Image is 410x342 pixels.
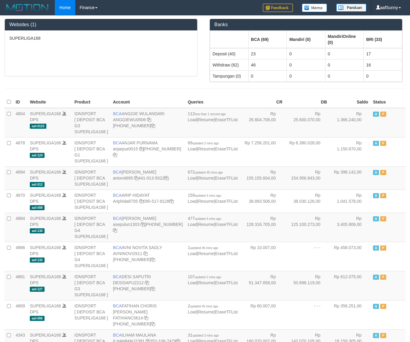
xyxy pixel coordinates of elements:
a: FATIHANC0614 [113,316,143,320]
a: Copy 0955178128 to clipboard [169,199,174,204]
a: Copy DESISAPU2212 to clipboard [145,280,149,285]
td: Rp 50.898.119,00 [285,271,329,300]
span: | | [188,303,238,314]
td: DPS [27,189,72,213]
p: SUPERLIGA168 [9,35,193,41]
th: CR [240,96,285,108]
a: Copy anton4695 to clipboard [134,176,138,180]
td: Rp 128.316.705,00 [240,213,285,242]
th: Group: activate to sort column ascending [248,31,287,48]
span: Active [373,245,379,251]
span: Paused [380,245,386,251]
td: Rp 125.100.273,00 [285,213,329,242]
td: 0 [287,48,325,60]
span: Paused [380,170,386,175]
td: Rp 25.600.070,00 [285,108,329,137]
td: 4881 [13,271,27,300]
span: updated 4 mins ago [195,217,221,220]
td: DPS [27,108,72,137]
span: 477 [188,216,221,221]
td: Rp 6.380.028,00 [285,137,329,166]
span: BCA [113,170,122,174]
td: IDNSPORT [ DEPOSIT BCA G3 SUPERLIGA168 ] [72,271,110,300]
th: Status [371,96,405,108]
a: EraseTFList [215,176,238,180]
a: Load [188,117,197,122]
span: Paused [380,333,386,338]
span: Paused [380,275,386,280]
a: Copy AVNINOVI2911 to clipboard [143,251,148,256]
span: Active [373,170,379,175]
span: 2 [188,303,218,308]
span: 112 [188,111,226,116]
td: Rp 38.030.126,00 [285,189,329,213]
td: 4878 [13,137,27,166]
td: Rp 398.142,00 [329,166,371,189]
td: Rp 10.007,00 [240,242,285,271]
a: Copy anjarpur0015 to clipboard [139,146,143,151]
a: anjarpur0015 [113,146,138,151]
img: MOTION_logo.png [5,3,50,12]
span: aaf-0125 [30,124,46,129]
td: Withdraw (62) [210,59,249,70]
td: DPS [27,213,72,242]
th: Queries [185,96,240,108]
td: - - - [285,242,329,271]
td: IDNSPORT [ DEPOSIT BCA SUPERLIGA168 ] [72,300,110,329]
th: Website [27,96,72,108]
a: Resume [198,251,214,256]
a: Resume [198,176,214,180]
td: [PERSON_NAME] 441-013-5022 [110,166,185,189]
span: Paused [380,193,386,198]
td: 46 [248,59,287,70]
td: Rp 60.007,00 [240,300,285,329]
td: 4894 [13,166,27,189]
h3: Banks [214,22,398,27]
td: Rp 1.366.240,00 [329,108,371,137]
span: aaf-130 [30,228,45,233]
span: aaf-012 [30,182,45,187]
td: Rp 155.155.604,00 [240,166,285,189]
a: Copy 4410135022 to clipboard [164,176,169,180]
a: Copy 4062280453 to clipboard [151,286,155,291]
a: Copy ANGGIEWU0506 to clipboard [147,117,151,122]
th: Account [110,96,185,108]
td: 0 [325,48,364,60]
a: Resume [198,222,214,227]
a: Load [188,146,197,151]
span: Active [373,112,379,117]
a: EraseTFList [215,280,238,285]
span: 69 [188,140,219,145]
td: 4886 [13,242,27,271]
td: DPS [27,137,72,166]
td: IDNSPORT [ DEPOSIT BCA SUPERLIGA168 ] [72,166,110,189]
td: Rp 1.150.670,00 [329,137,371,166]
td: DESI SAPUTRI [PHONE_NUMBER] [110,271,185,300]
img: Feedback.jpg [263,4,293,12]
a: AVNINOVI2911 [113,251,142,256]
span: Active [373,216,379,221]
td: 0 [287,70,325,82]
a: Ariphida8705 [113,199,138,204]
td: FATIHAN CHORIS [PERSON_NAME] [PHONE_NUMBER] [110,300,185,329]
td: IDNSPORT [ DEPOSIT BCA G3 SUPERLIGA168 ] [72,108,110,137]
a: Copy 4062213373 to clipboard [151,123,155,128]
td: IDNSPORT [ DEPOSIT BCA G4 SUPERLIGA168 ] [72,213,110,242]
span: aaf-132 [30,257,45,263]
a: Load [188,251,197,256]
td: 4804 [13,108,27,137]
a: Copy 4062281727 to clipboard [151,322,155,326]
span: Active [373,141,379,146]
td: IDNSPORT [ DEPOSIT BCA SUPERLIGA168 ] [72,189,110,213]
td: DPS [27,166,72,189]
a: Copy 4062281875 to clipboard [113,228,117,233]
td: Tampungan (0) [210,70,249,82]
td: 17 [364,48,402,60]
span: aaf-008 [30,205,45,210]
span: less than 1 second ago [195,112,226,116]
span: BCA [113,193,122,198]
th: Group: activate to sort column ascending [287,31,325,48]
a: EraseTFList [215,199,238,204]
span: aaf-124 [30,153,45,158]
a: EraseTFList [215,251,238,256]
